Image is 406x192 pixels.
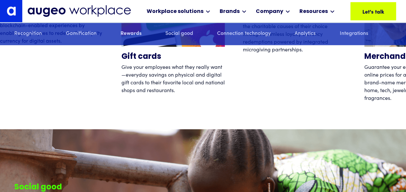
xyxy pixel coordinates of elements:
[66,30,97,37] a: Gamification
[121,63,225,94] p: Give your employees what they really want—everyday savings on physical and digital gift cards to ...
[299,8,328,16] div: Resources
[146,8,203,16] div: Workplace solutions
[219,8,239,16] div: Brands
[165,30,193,37] a: Social good
[27,5,131,17] img: Augeo Workplace business unit full logo in mignight blue.
[339,30,368,37] a: Integrations
[14,30,42,37] a: Recognition
[350,2,396,20] a: Let's talk
[7,6,16,16] img: Augeo's "a" monogram decorative logo in white.
[121,52,225,63] h4: Gift cards
[255,8,283,16] div: Company
[295,30,316,37] a: Analytics
[217,30,271,37] a: Connection technology
[120,30,141,37] a: Rewards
